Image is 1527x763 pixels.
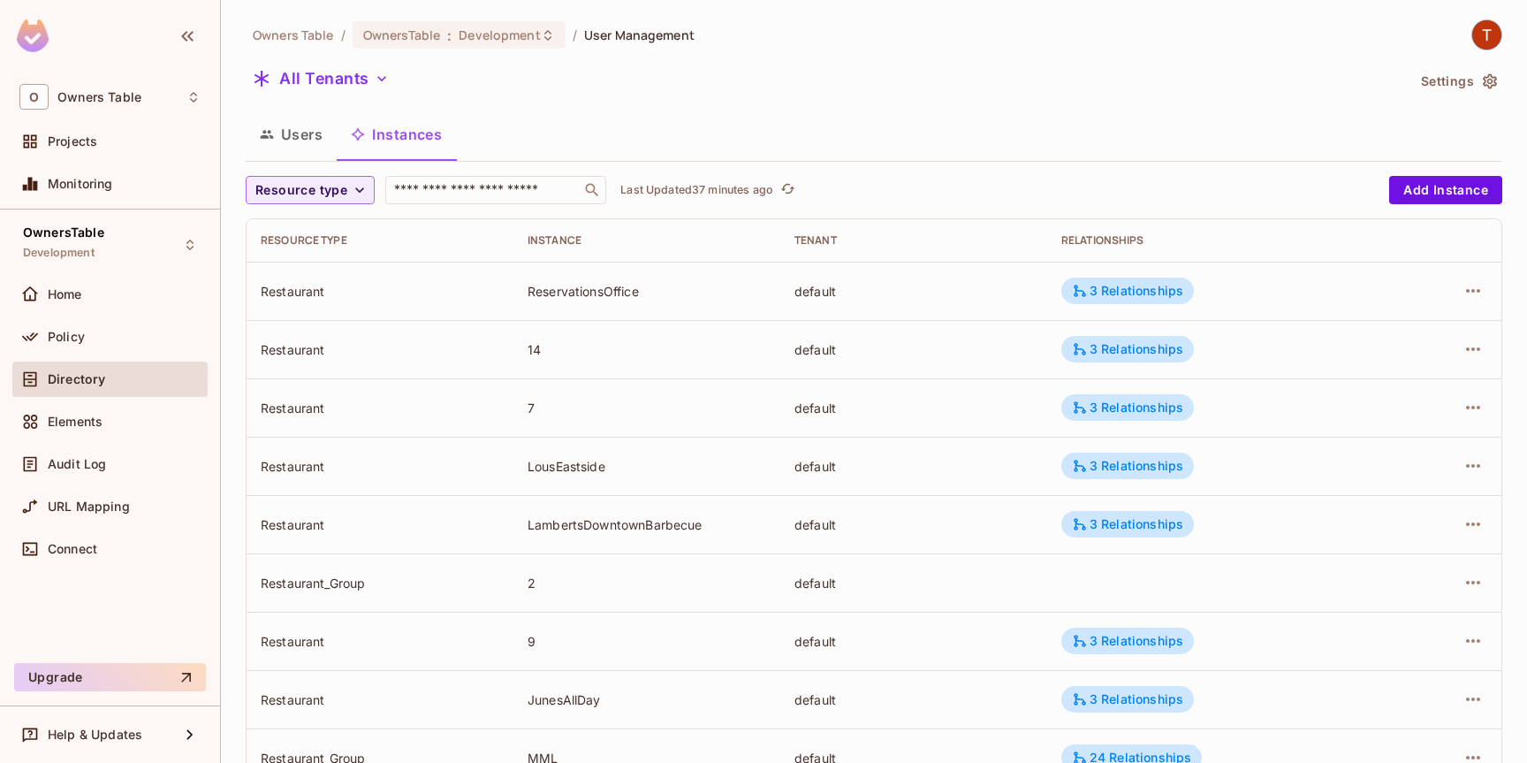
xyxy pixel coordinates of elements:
[773,179,798,201] span: Click to refresh data
[528,458,766,475] div: LousEastside
[528,575,766,591] div: 2
[777,179,798,201] button: refresh
[48,287,82,301] span: Home
[528,516,766,533] div: LambertsDowntownBarbecue
[48,372,105,386] span: Directory
[48,177,113,191] span: Monitoring
[794,516,1033,533] div: default
[246,112,337,156] button: Users
[1389,176,1502,204] button: Add Instance
[261,458,499,475] div: Restaurant
[1472,20,1501,50] img: TableSteaks Development
[48,500,130,514] span: URL Mapping
[1072,691,1183,707] div: 3 Relationships
[48,134,97,149] span: Projects
[255,179,347,202] span: Resource type
[23,225,104,240] span: OwnersTable
[528,633,766,650] div: 9
[1061,233,1373,248] div: Relationships
[48,330,85,344] span: Policy
[261,691,499,708] div: Restaurant
[253,27,334,43] span: the active workspace
[794,458,1033,475] div: default
[528,341,766,358] div: 14
[261,283,499,300] div: Restaurant
[261,400,499,416] div: Restaurant
[1072,400,1183,416] div: 3 Relationships
[341,27,346,43] li: /
[48,415,103,429] span: Elements
[620,183,773,197] p: Last Updated 37 minutes ago
[459,27,540,43] span: Development
[528,400,766,416] div: 7
[446,28,452,42] span: :
[246,176,375,204] button: Resource type
[261,341,499,358] div: Restaurant
[363,27,440,43] span: OwnersTable
[246,65,396,93] button: All Tenants
[48,728,142,742] span: Help & Updates
[261,516,499,533] div: Restaurant
[584,27,695,43] span: User Management
[23,246,95,260] span: Development
[1072,341,1183,357] div: 3 Relationships
[528,691,766,708] div: JunesAllDay
[261,233,499,248] div: Resource type
[794,691,1033,708] div: default
[1072,516,1183,532] div: 3 Relationships
[14,663,206,691] button: Upgrade
[1414,67,1502,95] button: Settings
[528,233,766,248] div: Instance
[48,542,97,556] span: Connect
[794,400,1033,416] div: default
[528,283,766,300] div: ReservationsOffice
[794,283,1033,300] div: default
[794,233,1033,248] div: Tenant
[794,575,1033,591] div: default
[794,341,1033,358] div: default
[57,90,141,104] span: Workspace: Owners Table
[573,27,577,43] li: /
[337,112,456,156] button: Instances
[19,84,49,110] span: O
[48,457,106,471] span: Audit Log
[780,181,795,199] span: refresh
[1072,283,1183,299] div: 3 Relationships
[261,575,499,591] div: Restaurant_Group
[794,633,1033,650] div: default
[1072,633,1183,649] div: 3 Relationships
[17,19,49,52] img: SReyMgAAAABJRU5ErkJggg==
[261,633,499,650] div: Restaurant
[1072,458,1183,474] div: 3 Relationships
